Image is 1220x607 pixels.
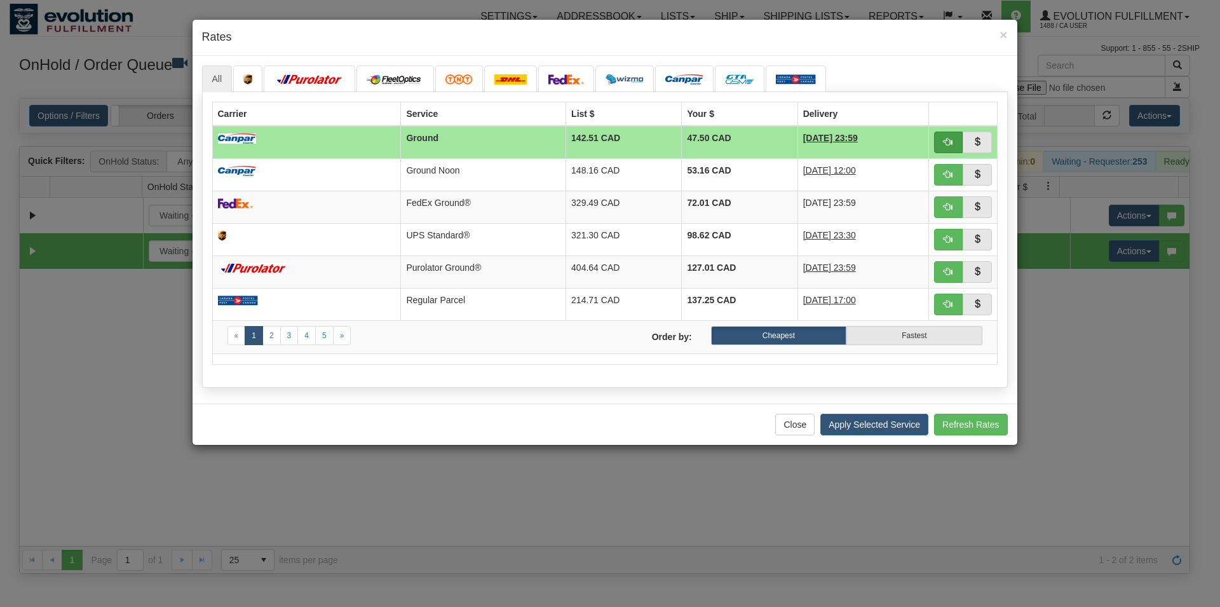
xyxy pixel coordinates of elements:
td: 127.01 CAD [682,256,797,288]
img: wizmo.png [606,74,644,85]
a: Next [333,326,351,345]
td: 47.50 CAD [682,126,797,159]
img: Canada_post.png [218,296,258,306]
h4: Rates [202,29,1008,46]
span: [DATE] 23:30 [803,230,856,240]
td: 72.01 CAD [682,191,797,223]
td: 98.62 CAD [682,223,797,256]
th: List $ [566,102,682,126]
a: 5 [315,326,334,345]
td: 137.25 CAD [682,288,797,320]
img: purolator.png [274,74,345,85]
td: 5 Days [797,256,928,288]
button: Apply Selected Service [820,414,928,435]
td: 53.16 CAD [682,158,797,191]
label: Order by: [605,326,701,343]
td: FedEx Ground® [401,191,566,223]
img: campar.png [665,74,703,85]
td: 142.51 CAD [566,126,682,159]
span: [DATE] 17:00 [803,295,856,305]
a: All [202,65,233,92]
th: Your $ [682,102,797,126]
span: « [234,331,239,340]
td: Ground [401,126,566,159]
img: FedEx.png [218,198,254,208]
span: [DATE] 23:59 [803,198,856,208]
span: [DATE] 12:00 [803,165,856,175]
button: Close [1000,28,1007,41]
td: 214.71 CAD [566,288,682,320]
td: 8 Days [797,288,928,320]
td: Ground Noon [401,158,566,191]
td: 148.16 CAD [566,158,682,191]
a: 3 [280,326,299,345]
td: 404.64 CAD [566,256,682,288]
img: ups.png [218,231,227,241]
td: 5 Days [797,126,928,159]
th: Delivery [797,102,928,126]
td: 329.49 CAD [566,191,682,223]
img: campar.png [218,166,256,176]
td: 4 Days [797,223,928,256]
img: tnt.png [445,74,473,85]
img: dhl.png [494,74,527,85]
button: Close [775,414,815,435]
img: Canada_post.png [776,74,816,85]
th: Carrier [212,102,401,126]
button: Refresh Rates [934,414,1007,435]
td: Purolator Ground® [401,256,566,288]
td: UPS Standard® [401,223,566,256]
label: Fastest [846,326,982,345]
a: Previous [227,326,246,345]
td: 321.30 CAD [566,223,682,256]
td: 5 Days [797,158,928,191]
a: 1 [245,326,263,345]
th: Service [401,102,566,126]
img: FedEx.png [548,74,584,85]
span: [DATE] 23:59 [803,133,858,143]
a: 2 [262,326,281,345]
img: CarrierLogo_10182.png [367,74,424,85]
span: » [340,331,344,340]
label: Cheapest [711,326,846,345]
img: campar.png [218,133,256,144]
img: purolator.png [218,263,289,273]
td: Regular Parcel [401,288,566,320]
a: 4 [297,326,316,345]
span: [DATE] 23:59 [803,263,856,273]
img: ups.png [243,74,252,85]
img: CarrierLogo_10191.png [725,74,754,85]
span: × [1000,27,1007,42]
